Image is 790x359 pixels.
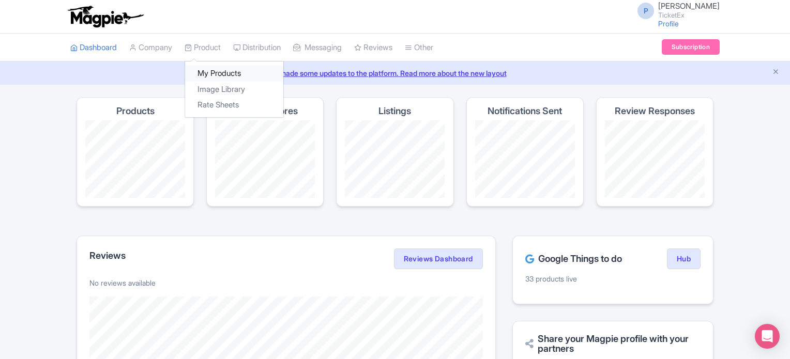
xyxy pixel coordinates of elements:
[772,67,780,79] button: Close announcement
[658,1,720,11] span: [PERSON_NAME]
[293,34,342,62] a: Messaging
[525,273,701,284] p: 33 products live
[116,106,155,116] h4: Products
[378,106,411,116] h4: Listings
[233,34,281,62] a: Distribution
[6,68,784,79] a: We made some updates to the platform. Read more about the new layout
[354,34,392,62] a: Reviews
[667,248,701,269] a: Hub
[129,34,172,62] a: Company
[525,334,701,354] h2: Share your Magpie profile with your partners
[185,66,283,82] a: My Products
[525,254,622,264] h2: Google Things to do
[185,34,221,62] a: Product
[89,277,483,288] p: No reviews available
[615,106,695,116] h4: Review Responses
[488,106,562,116] h4: Notifications Sent
[65,5,145,28] img: logo-ab69f6fb50320c5b225c76a69d11143b.png
[185,97,283,113] a: Rate Sheets
[405,34,433,62] a: Other
[658,19,679,28] a: Profile
[631,2,720,19] a: P [PERSON_NAME] TicketEx
[637,3,654,19] span: P
[89,251,126,261] h2: Reviews
[185,82,283,98] a: Image Library
[70,34,117,62] a: Dashboard
[658,12,720,19] small: TicketEx
[662,39,720,55] a: Subscription
[394,248,483,269] a: Reviews Dashboard
[755,324,780,349] div: Open Intercom Messenger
